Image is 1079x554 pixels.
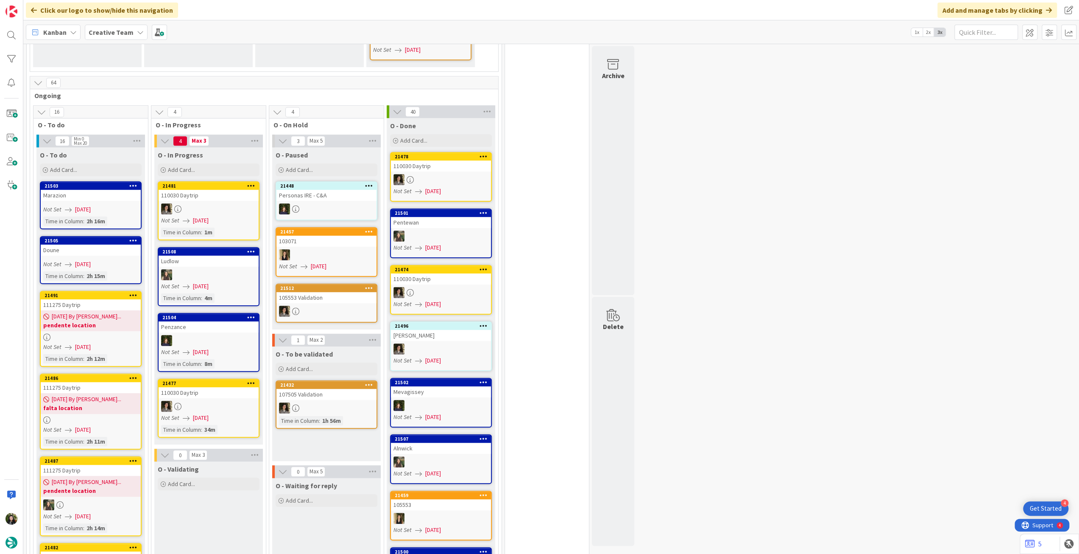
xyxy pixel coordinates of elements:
span: Add Card... [400,137,427,144]
i: Not Set [43,343,61,351]
div: 111275 Daytrip [41,465,141,476]
div: 21477 [162,380,259,386]
img: IG [393,456,404,467]
img: IG [161,269,172,280]
div: 21482 [45,545,141,551]
div: Time in Column [161,425,201,434]
span: 64 [46,78,61,88]
i: Not Set [393,357,412,364]
span: [DATE] [311,262,326,271]
span: O - Paused [276,151,308,159]
span: : [201,228,202,237]
div: 110030 Daytrip [391,160,491,172]
div: 110030 Daytrip [159,190,259,201]
div: 2h 14m [84,523,107,533]
img: MC [393,400,404,411]
div: 21487 [41,457,141,465]
div: 21432107505 Validation [276,381,376,400]
div: MS [276,402,376,413]
div: 21505 [45,238,141,244]
a: 21507AlnwickIGNot Set[DATE] [390,434,492,484]
a: 21496[PERSON_NAME]MSNot Set[DATE] [390,321,492,371]
i: Not Set [393,526,412,534]
div: 21486111275 Daytrip [41,374,141,393]
div: 34m [202,425,217,434]
div: MS [391,287,491,298]
div: IG [41,499,141,510]
div: 21512105553 Validation [276,284,376,303]
div: 8m [202,359,215,368]
span: 16 [50,107,64,117]
span: [DATE] [425,413,441,422]
div: Time in Column [43,271,83,281]
span: O - Done [390,121,416,130]
div: 21477 [159,380,259,387]
i: Not Set [393,187,412,195]
div: SP [276,249,376,260]
span: [DATE] [75,260,91,269]
i: Not Set [393,470,412,477]
span: [DATE] [193,348,209,357]
div: 21496[PERSON_NAME] [391,322,491,341]
span: : [201,293,202,303]
span: Ongoing [34,91,488,100]
span: 4 [285,107,300,117]
a: 21508LudlowIGNot Set[DATE]Time in Column:4m [158,247,259,306]
img: MS [279,402,290,413]
span: 4 [167,107,182,117]
img: MS [279,306,290,317]
div: Time in Column [43,354,83,363]
i: Not Set [393,244,412,251]
span: 1x [911,28,923,37]
img: MS [161,401,172,412]
div: Add and manage tabs by clicking [937,3,1057,18]
div: 21503Marazion [41,182,141,201]
div: MS [391,343,491,354]
span: : [201,425,202,434]
div: Time in Column [161,359,201,368]
a: 21457103071SPNot Set[DATE] [276,227,377,277]
span: : [83,271,84,281]
a: 21474110030 DaytripMSNot Set[DATE] [390,265,492,315]
div: IG [391,456,491,467]
span: O - Validating [158,465,199,473]
div: 21491 [41,292,141,299]
span: [DATE] By [PERSON_NAME]... [52,395,121,404]
span: : [201,359,202,368]
div: 2h 15m [84,271,107,281]
div: 21448Personas IRE - C&A [276,182,376,201]
div: Time in Column [43,523,83,533]
div: Doune [41,245,141,256]
div: 21474 [391,266,491,273]
span: Kanban [43,27,67,37]
span: [DATE] [425,187,441,196]
span: [DATE] [193,282,209,291]
img: MC [279,203,290,214]
a: 21481110030 DaytripMSNot Set[DATE]Time in Column:1m [158,181,259,240]
div: 21501 [395,210,491,216]
i: Not Set [43,512,61,520]
a: 21512105553 ValidationMS [276,284,377,323]
i: Not Set [161,282,179,290]
div: Time in Column [43,217,83,226]
span: 1 [291,335,305,345]
span: [DATE] [193,413,209,422]
div: 21512 [276,284,376,292]
div: 21477110030 Daytrip [159,380,259,398]
i: Not Set [393,300,412,308]
div: 21491111275 Daytrip [41,292,141,310]
a: 21432107505 ValidationMSTime in Column:1h 56m [276,380,377,429]
div: 21448 [280,183,376,189]
div: 21507 [391,435,491,443]
div: 21507Alnwick [391,435,491,454]
div: 21503 [45,183,141,189]
img: Visit kanbanzone.com [6,6,17,17]
img: SP [393,513,404,524]
div: Max 3 [192,453,205,457]
span: O - On Hold [273,121,373,129]
div: 21501Pentewan [391,209,491,228]
div: 21505 [41,237,141,245]
div: 105553 Validation [276,292,376,303]
div: 21459105553 [391,492,491,510]
span: [DATE] By [PERSON_NAME]... [52,478,121,487]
